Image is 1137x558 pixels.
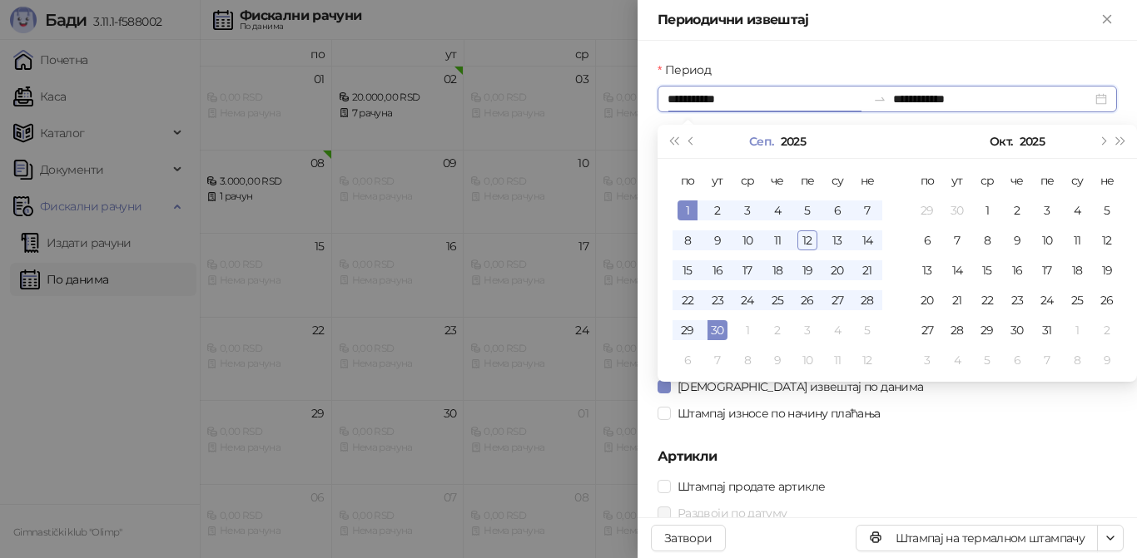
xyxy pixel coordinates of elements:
[1067,260,1087,280] div: 18
[942,165,972,195] th: ут
[703,315,732,345] td: 2025-09-30
[792,345,822,375] td: 2025-10-10
[708,320,727,340] div: 30
[917,290,937,310] div: 20
[912,285,942,315] td: 2025-10-20
[762,165,792,195] th: че
[767,260,787,280] div: 18
[1002,225,1032,255] td: 2025-10-09
[1067,230,1087,250] div: 11
[912,255,942,285] td: 2025-10-13
[703,225,732,255] td: 2025-09-09
[822,285,852,315] td: 2025-09-27
[792,285,822,315] td: 2025-09-26
[1002,195,1032,225] td: 2025-10-02
[762,195,792,225] td: 2025-09-04
[822,315,852,345] td: 2025-10-04
[671,477,832,496] span: Штампај продате артикле
[1092,225,1122,255] td: 2025-10-12
[767,320,787,340] div: 2
[852,345,882,375] td: 2025-10-12
[1032,255,1062,285] td: 2025-10-17
[822,255,852,285] td: 2025-09-20
[664,125,683,158] button: Претходна година (Control + left)
[678,290,698,310] div: 22
[1037,200,1057,220] div: 3
[732,285,762,315] td: 2025-09-24
[822,195,852,225] td: 2025-09-06
[673,345,703,375] td: 2025-10-06
[703,195,732,225] td: 2025-09-02
[1032,225,1062,255] td: 2025-10-10
[678,320,698,340] div: 29
[1093,125,1111,158] button: Следећи месец (PageDown)
[1062,195,1092,225] td: 2025-10-04
[942,345,972,375] td: 2025-11-04
[1097,230,1117,250] div: 12
[703,255,732,285] td: 2025-09-16
[1032,165,1062,195] th: пе
[977,290,997,310] div: 22
[857,350,877,370] div: 12
[767,230,787,250] div: 11
[917,320,937,340] div: 27
[1092,255,1122,285] td: 2025-10-19
[792,195,822,225] td: 2025-09-05
[732,195,762,225] td: 2025-09-03
[1097,290,1117,310] div: 26
[737,230,757,250] div: 10
[1092,195,1122,225] td: 2025-10-05
[737,350,757,370] div: 8
[947,260,967,280] div: 14
[827,290,847,310] div: 27
[972,285,1002,315] td: 2025-10-22
[942,315,972,345] td: 2025-10-28
[827,200,847,220] div: 6
[703,165,732,195] th: ут
[673,315,703,345] td: 2025-09-29
[947,320,967,340] div: 28
[857,290,877,310] div: 28
[827,350,847,370] div: 11
[912,315,942,345] td: 2025-10-27
[678,350,698,370] div: 6
[947,290,967,310] div: 21
[1020,125,1045,158] button: Изабери годину
[671,504,793,522] span: Раздвоји по датуму
[977,350,997,370] div: 5
[1037,350,1057,370] div: 7
[1007,200,1027,220] div: 2
[658,447,1117,467] h5: Артикли
[827,230,847,250] div: 13
[732,255,762,285] td: 2025-09-17
[1002,255,1032,285] td: 2025-10-16
[947,200,967,220] div: 30
[797,320,817,340] div: 3
[658,10,1097,30] div: Периодични извештај
[1032,345,1062,375] td: 2025-11-07
[873,92,886,106] span: swap-right
[1112,125,1130,158] button: Следећа година (Control + right)
[737,200,757,220] div: 3
[917,350,937,370] div: 3
[708,200,727,220] div: 2
[822,165,852,195] th: су
[1007,320,1027,340] div: 30
[1092,165,1122,195] th: не
[1097,10,1117,30] button: Close
[1037,230,1057,250] div: 10
[912,225,942,255] td: 2025-10-06
[703,285,732,315] td: 2025-09-23
[683,125,701,158] button: Претходни месец (PageUp)
[797,230,817,250] div: 12
[732,345,762,375] td: 2025-10-08
[678,230,698,250] div: 8
[767,290,787,310] div: 25
[947,350,967,370] div: 4
[857,200,877,220] div: 7
[673,195,703,225] td: 2025-09-01
[671,404,887,422] span: Штампај износе по начину плаћања
[857,230,877,250] div: 14
[912,195,942,225] td: 2025-09-29
[977,260,997,280] div: 15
